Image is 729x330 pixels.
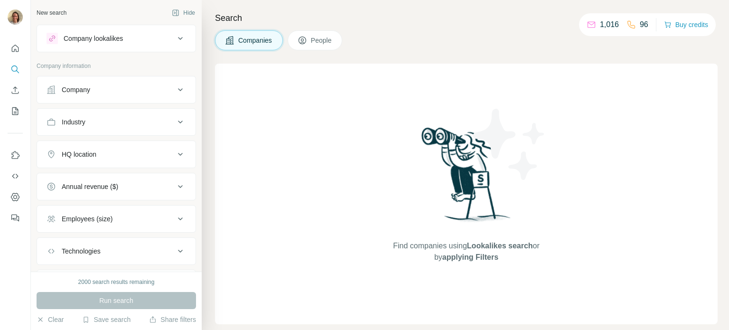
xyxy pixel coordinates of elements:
[37,111,196,133] button: Industry
[8,82,23,99] button: Enrich CSV
[8,61,23,78] button: Search
[8,9,23,25] img: Avatar
[664,18,708,31] button: Buy credits
[640,19,648,30] p: 96
[8,40,23,57] button: Quick start
[8,147,23,164] button: Use Surfe on LinkedIn
[8,103,23,120] button: My lists
[442,253,498,261] span: applying Filters
[8,189,23,206] button: Dashboard
[78,278,155,286] div: 2000 search results remaining
[37,27,196,50] button: Company lookalikes
[37,175,196,198] button: Annual revenue ($)
[8,209,23,226] button: Feedback
[238,36,273,45] span: Companies
[62,85,90,94] div: Company
[37,9,66,17] div: New search
[311,36,333,45] span: People
[62,117,85,127] div: Industry
[390,240,542,263] span: Find companies using or by
[37,62,196,70] p: Company information
[62,182,118,191] div: Annual revenue ($)
[215,11,718,25] h4: Search
[37,78,196,101] button: Company
[37,143,196,166] button: HQ location
[149,315,196,324] button: Share filters
[165,6,202,20] button: Hide
[82,315,131,324] button: Save search
[600,19,619,30] p: 1,016
[417,125,516,231] img: Surfe Illustration - Woman searching with binoculars
[62,214,112,224] div: Employees (size)
[37,315,64,324] button: Clear
[64,34,123,43] div: Company lookalikes
[467,242,533,250] span: Lookalikes search
[62,246,101,256] div: Technologies
[37,240,196,263] button: Technologies
[467,102,552,187] img: Surfe Illustration - Stars
[37,207,196,230] button: Employees (size)
[8,168,23,185] button: Use Surfe API
[62,150,96,159] div: HQ location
